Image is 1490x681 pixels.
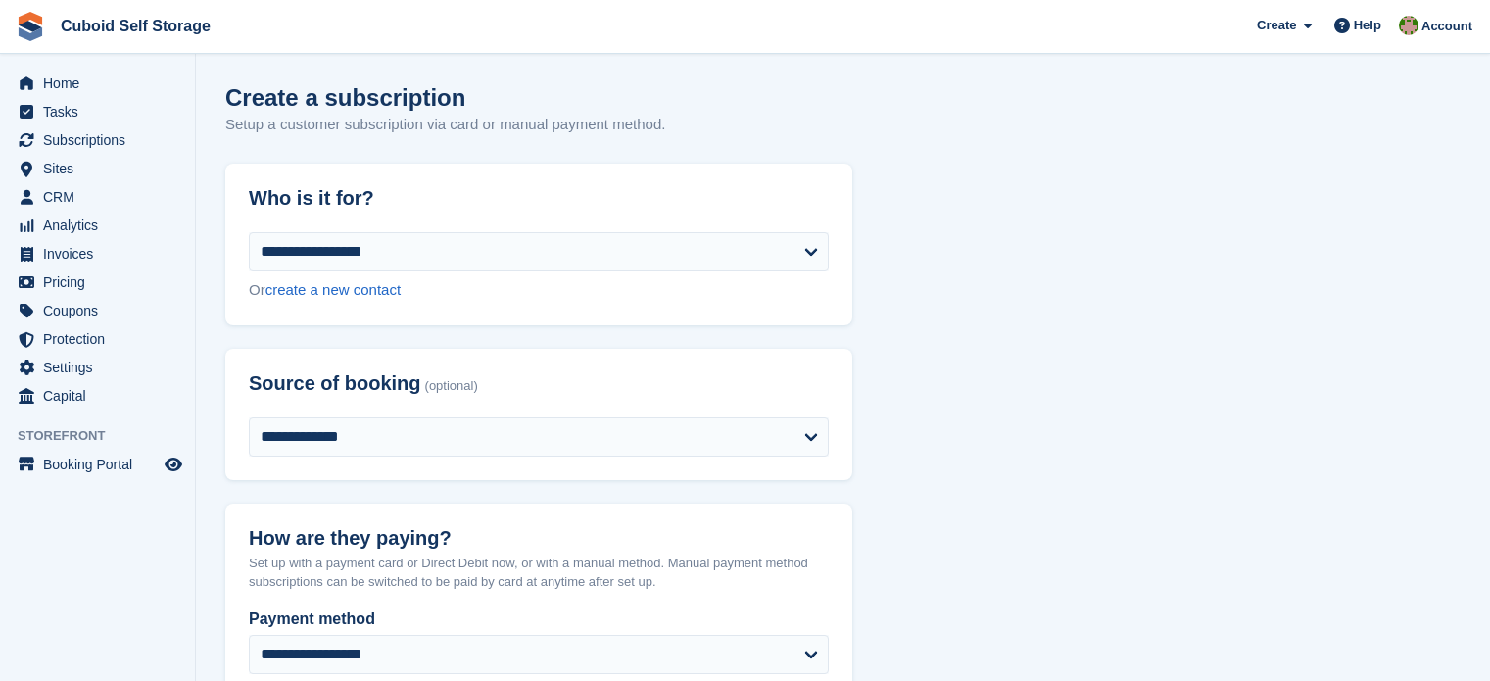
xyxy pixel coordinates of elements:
[249,187,829,210] h2: Who is it for?
[43,70,161,97] span: Home
[225,84,465,111] h1: Create a subscription
[43,126,161,154] span: Subscriptions
[10,70,185,97] a: menu
[43,354,161,381] span: Settings
[43,155,161,182] span: Sites
[43,98,161,125] span: Tasks
[43,268,161,296] span: Pricing
[162,453,185,476] a: Preview store
[225,114,665,136] p: Setup a customer subscription via card or manual payment method.
[53,10,218,42] a: Cuboid Self Storage
[249,554,829,592] p: Set up with a payment card or Direct Debit now, or with a manual method. Manual payment method su...
[425,379,478,394] span: (optional)
[265,281,401,298] a: create a new contact
[43,240,161,268] span: Invoices
[10,126,185,154] a: menu
[10,212,185,239] a: menu
[43,382,161,410] span: Capital
[16,12,45,41] img: stora-icon-8386f47178a22dfd0bd8f6a31ec36ba5ce8667c1dd55bd0f319d3a0aa187defe.svg
[1399,16,1418,35] img: Chelsea Kitts
[18,426,195,446] span: Storefront
[43,297,161,324] span: Coupons
[10,325,185,353] a: menu
[10,451,185,478] a: menu
[43,451,161,478] span: Booking Portal
[10,98,185,125] a: menu
[1354,16,1381,35] span: Help
[10,354,185,381] a: menu
[249,372,421,395] span: Source of booking
[43,183,161,211] span: CRM
[10,240,185,268] a: menu
[10,268,185,296] a: menu
[249,527,829,550] h2: How are they paying?
[10,382,185,410] a: menu
[10,183,185,211] a: menu
[10,155,185,182] a: menu
[43,212,161,239] span: Analytics
[43,325,161,353] span: Protection
[1257,16,1296,35] span: Create
[249,608,829,631] label: Payment method
[249,279,829,302] div: Or
[1421,17,1472,36] span: Account
[10,297,185,324] a: menu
